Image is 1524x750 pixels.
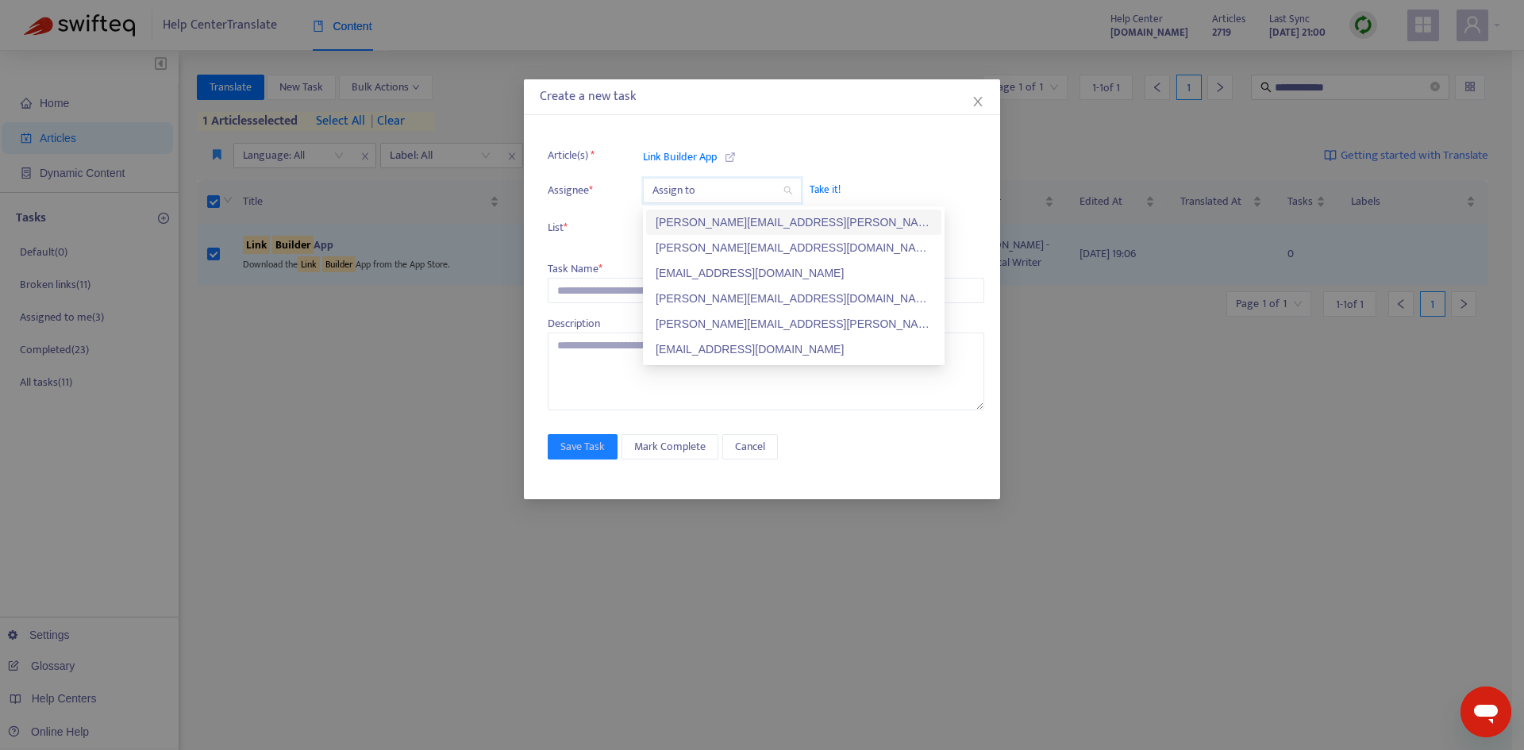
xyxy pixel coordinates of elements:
span: Description [548,314,600,333]
div: brian.hack@rakuten.com [646,235,941,260]
button: Close [969,93,987,110]
span: Cancel [735,438,765,456]
div: agathe.gindrey@rakuten.com [646,260,941,286]
div: Create a new task [540,87,984,106]
div: [EMAIL_ADDRESS][DOMAIN_NAME] [656,264,932,282]
div: [PERSON_NAME][EMAIL_ADDRESS][PERSON_NAME][DOMAIN_NAME] [656,213,932,231]
iframe: Button to launch messaging window [1460,687,1511,737]
span: Link Builder App [643,148,717,166]
button: Cancel [722,434,778,460]
span: Assignee [548,182,603,199]
div: keyur.shah@rakuten.com [646,210,941,235]
div: [PERSON_NAME][EMAIL_ADDRESS][PERSON_NAME][DOMAIN_NAME] [656,315,932,333]
div: os-keerthi.bai@rakuten.com [646,337,941,362]
span: List [548,219,603,237]
div: [EMAIL_ADDRESS][DOMAIN_NAME] [656,340,932,358]
span: close [972,95,984,108]
span: Take it! [810,182,968,198]
div: ts-rahil.lakhani@rakuten.com [646,311,941,337]
div: ts-douglas.price@rakuten.com [646,286,941,311]
button: Mark Complete [622,434,718,460]
div: [PERSON_NAME][EMAIL_ADDRESS][DOMAIN_NAME] [656,290,932,307]
div: [PERSON_NAME][EMAIL_ADDRESS][DOMAIN_NAME] [656,239,932,256]
div: Task Name [548,260,984,278]
span: Article(s) [548,147,603,164]
span: search [783,186,793,195]
span: Mark Complete [634,438,706,456]
button: Save Task [548,434,618,460]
